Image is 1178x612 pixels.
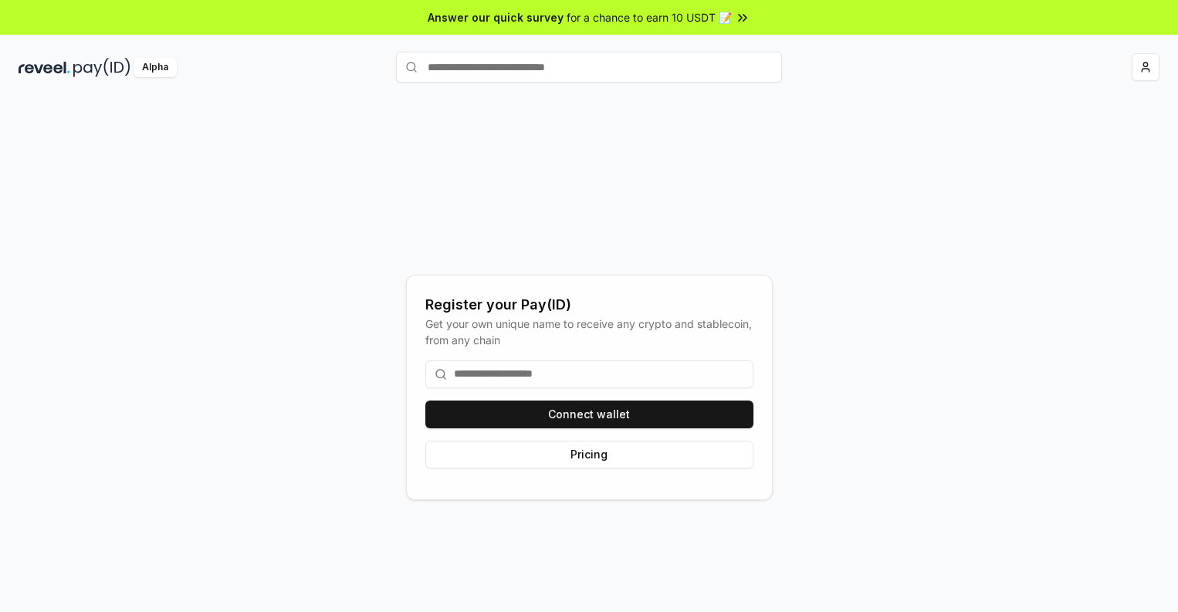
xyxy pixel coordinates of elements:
div: Alpha [134,58,177,77]
img: reveel_dark [19,58,70,77]
img: pay_id [73,58,130,77]
div: Register your Pay(ID) [425,294,753,316]
button: Pricing [425,441,753,468]
span: for a chance to earn 10 USDT 📝 [567,9,732,25]
span: Answer our quick survey [428,9,564,25]
div: Get your own unique name to receive any crypto and stablecoin, from any chain [425,316,753,348]
button: Connect wallet [425,401,753,428]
